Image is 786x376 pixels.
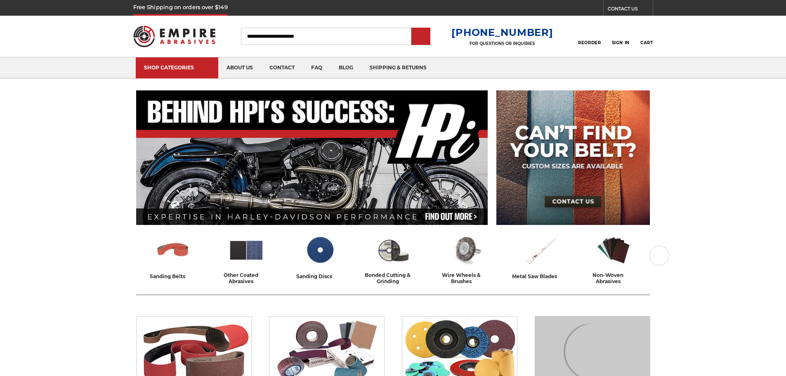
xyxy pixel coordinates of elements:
[451,26,553,38] a: [PHONE_NUMBER]
[150,272,196,281] div: sanding belts
[330,57,361,78] a: blog
[261,57,303,78] a: contact
[580,232,647,284] a: non-woven abrasives
[578,40,601,45] span: Reorder
[136,90,488,225] img: Banner for an interview featuring Horsepower Inc who makes Harley performance upgrades featured o...
[578,27,601,45] a: Reorder
[361,57,435,78] a: shipping & returns
[360,232,427,284] a: bonded cutting & grinding
[640,27,653,45] a: Cart
[213,272,280,284] div: other coated abrasives
[302,232,338,268] img: Sanding Discs
[448,232,485,268] img: Wire Wheels & Brushes
[413,28,429,45] input: Submit
[155,232,191,268] img: Sanding Belts
[139,232,206,281] a: sanding belts
[608,4,653,16] a: CONTACT US
[451,41,553,46] p: FOR QUESTIONS OR INQUIRIES
[133,20,216,52] img: Empire Abrasives
[303,57,330,78] a: faq
[360,272,427,284] div: bonded cutting & grinding
[433,232,500,284] a: wire wheels & brushes
[375,232,411,268] img: Bonded Cutting & Grinding
[640,40,653,45] span: Cart
[144,64,210,71] div: SHOP CATEGORIES
[286,232,353,281] a: sanding discs
[512,272,568,281] div: metal saw blades
[496,90,650,225] img: promo banner for custom belts.
[433,272,500,284] div: wire wheels & brushes
[612,40,630,45] span: Sign In
[649,246,669,265] button: Next
[507,232,574,281] a: metal saw blades
[580,272,647,284] div: non-woven abrasives
[213,232,280,284] a: other coated abrasives
[228,232,264,268] img: Other Coated Abrasives
[522,232,558,268] img: Metal Saw Blades
[218,57,261,78] a: about us
[296,272,343,281] div: sanding discs
[595,232,632,268] img: Non-woven Abrasives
